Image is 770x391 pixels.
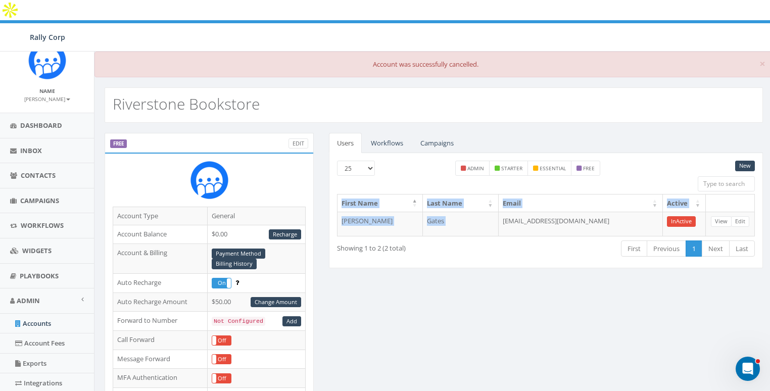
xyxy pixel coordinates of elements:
[30,32,65,42] span: Rally Corp
[702,240,730,257] a: Next
[212,373,231,383] div: OnOff
[337,239,502,253] div: Showing 1 to 2 (2 total)
[207,292,305,312] td: $50.00
[647,240,686,257] a: Previous
[39,87,55,94] small: Name
[212,278,231,288] div: OnOff
[338,194,422,212] th: First Name: activate to sort column descending
[423,194,499,212] th: Last Name: activate to sort column ascending
[207,225,305,244] td: $0.00
[190,161,228,199] img: Rally_Corp_Icon.png
[501,165,522,172] small: starter
[583,165,595,172] small: free
[20,271,59,280] span: Playbooks
[235,278,239,287] span: Enable to prevent campaign failure.
[759,59,765,69] button: Close
[21,221,64,230] span: Workflows
[282,316,301,327] a: Add
[212,278,231,287] label: On
[110,139,127,149] label: FREE
[28,41,66,79] img: Icon_1.png
[20,121,62,130] span: Dashboard
[288,138,308,149] a: Edit
[113,225,208,244] td: Account Balance
[207,207,305,225] td: General
[113,331,208,350] td: Call Forward
[113,350,208,369] td: Message Forward
[24,95,70,103] small: [PERSON_NAME]
[423,212,499,236] td: Gates
[113,207,208,225] td: Account Type
[269,229,301,240] a: Recharge
[24,94,70,103] a: [PERSON_NAME]
[113,369,208,388] td: MFA Authentication
[212,317,265,326] code: Not Configured
[20,146,42,155] span: Inbox
[467,165,484,172] small: admin
[499,212,663,236] td: [EMAIL_ADDRESS][DOMAIN_NAME]
[212,335,231,346] div: OnOff
[731,216,749,227] a: Edit
[540,165,566,172] small: essential
[251,297,301,308] a: Change Amount
[212,336,231,345] label: Off
[621,240,647,257] a: First
[698,176,755,191] input: Type to search
[736,357,760,381] iframe: Intercom live chat
[663,194,706,212] th: Active: activate to sort column ascending
[499,194,663,212] th: Email: activate to sort column ascending
[412,133,462,154] a: Campaigns
[363,133,411,154] a: Workflows
[759,57,765,71] span: ×
[212,259,257,269] a: Billing History
[729,240,755,257] a: Last
[338,212,422,236] td: [PERSON_NAME]
[686,240,702,257] a: 1
[329,133,362,154] a: Users
[113,244,208,274] td: Account & Billing
[212,354,231,364] div: OnOff
[113,273,208,292] td: Auto Recharge
[113,292,208,312] td: Auto Recharge Amount
[22,246,52,255] span: Widgets
[113,312,208,331] td: Forward to Number
[212,374,231,383] label: Off
[667,216,696,227] a: InActive
[21,171,56,180] span: Contacts
[711,216,732,227] a: View
[212,355,231,364] label: Off
[20,196,59,205] span: Campaigns
[212,249,265,259] a: Payment Method
[113,95,260,112] h2: Riverstone Bookstore
[17,296,40,305] span: Admin
[735,161,755,171] a: New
